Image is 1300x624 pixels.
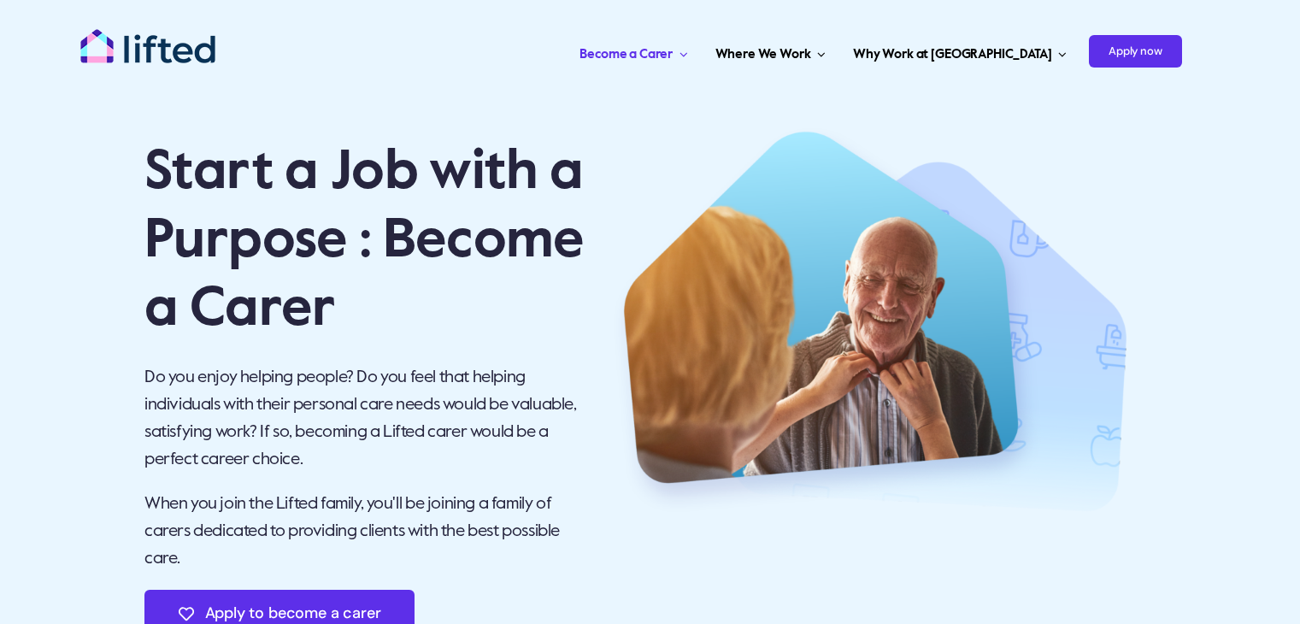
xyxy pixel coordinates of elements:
[579,41,673,68] span: Become a Carer
[853,41,1052,68] span: Why Work at [GEOGRAPHIC_DATA]
[205,604,381,622] span: Apply to become a carer
[348,26,1182,77] nav: Carer Jobs Menu
[848,26,1072,77] a: Why Work at [GEOGRAPHIC_DATA]
[144,369,577,468] span: Do you enjoy helping people? Do you feel that helping individuals with their personal care needs ...
[715,41,811,68] span: Where We Work
[79,28,216,45] a: lifted-logo
[144,145,585,337] span: Start a Job with a Purpose : Become a Carer
[574,26,692,77] a: Become a Carer
[1089,26,1182,77] a: Apply now
[614,128,1126,512] img: Hero 1
[710,26,831,77] a: Where We Work
[144,496,560,568] span: When you join the Lifted family, you'll be joining a family of carers dedicated to providing clie...
[1089,35,1182,68] span: Apply now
